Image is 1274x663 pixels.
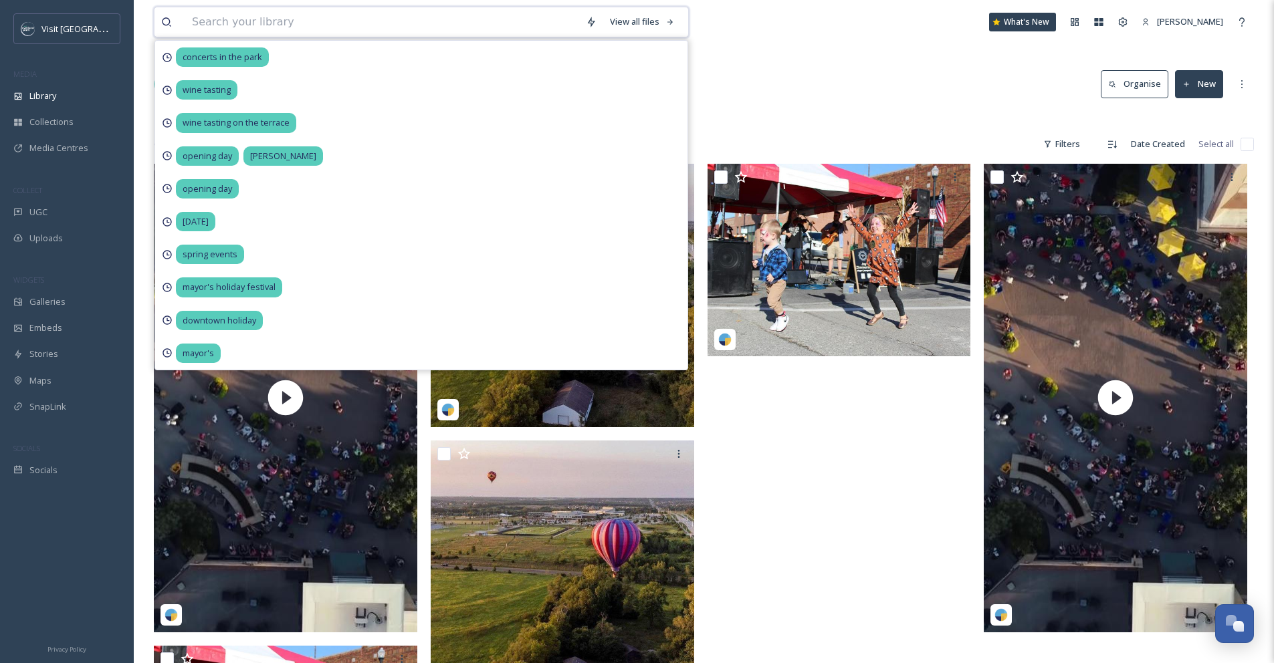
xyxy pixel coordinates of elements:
span: wine tasting [176,80,237,100]
span: Uploads [29,232,63,245]
span: Media Centres [29,142,88,154]
span: opening day [176,146,239,166]
span: Privacy Policy [47,645,86,654]
a: Privacy Policy [47,640,86,656]
a: What's New [989,13,1056,31]
span: [PERSON_NAME] [1157,15,1223,27]
img: visitoverlandpark_03312025_17980412222294416.jpg [708,164,971,356]
input: Search your library [185,7,579,37]
span: spring events [176,245,244,264]
span: Embeds [29,321,62,334]
span: mayor's [176,344,221,363]
span: Visit [GEOGRAPHIC_DATA] [41,22,145,35]
a: [PERSON_NAME] [1135,9,1230,35]
img: thumbnail [984,164,1247,632]
span: Stories [29,348,58,360]
span: WIDGETS [13,275,44,285]
span: opening day [176,179,239,198]
span: downtown holiday [176,311,263,330]
img: snapsea-logo.png [994,608,1008,622]
button: Organise [1101,70,1168,98]
img: snapsea-logo.png [165,608,178,622]
span: SOCIALS [13,443,40,453]
span: SnapLink [29,400,66,413]
img: snapsea-logo.png [441,403,455,416]
span: MEDIA [13,69,37,79]
div: Filters [1037,131,1087,157]
a: View all files [603,9,681,35]
a: Organise [1101,70,1175,98]
span: Socials [29,464,58,477]
span: concerts in the park [176,47,269,67]
img: thumbnail [154,164,417,632]
span: 6 file s [154,138,176,150]
span: Library [29,90,56,102]
span: COLLECT [13,185,42,195]
span: Collections [29,116,74,128]
button: Open Chat [1215,604,1254,643]
span: Maps [29,374,51,387]
div: Date Created [1124,131,1192,157]
img: c3es6xdrejuflcaqpovn.png [21,22,35,35]
span: UGC [29,206,47,219]
span: [PERSON_NAME] [243,146,323,166]
button: New [1175,70,1223,98]
span: mayor's holiday festival [176,277,282,297]
span: wine tasting on the terrace [176,113,296,132]
img: snapsea-logo.png [718,333,732,346]
span: Galleries [29,295,66,308]
span: Select all [1198,138,1234,150]
span: [DATE] [176,212,215,231]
